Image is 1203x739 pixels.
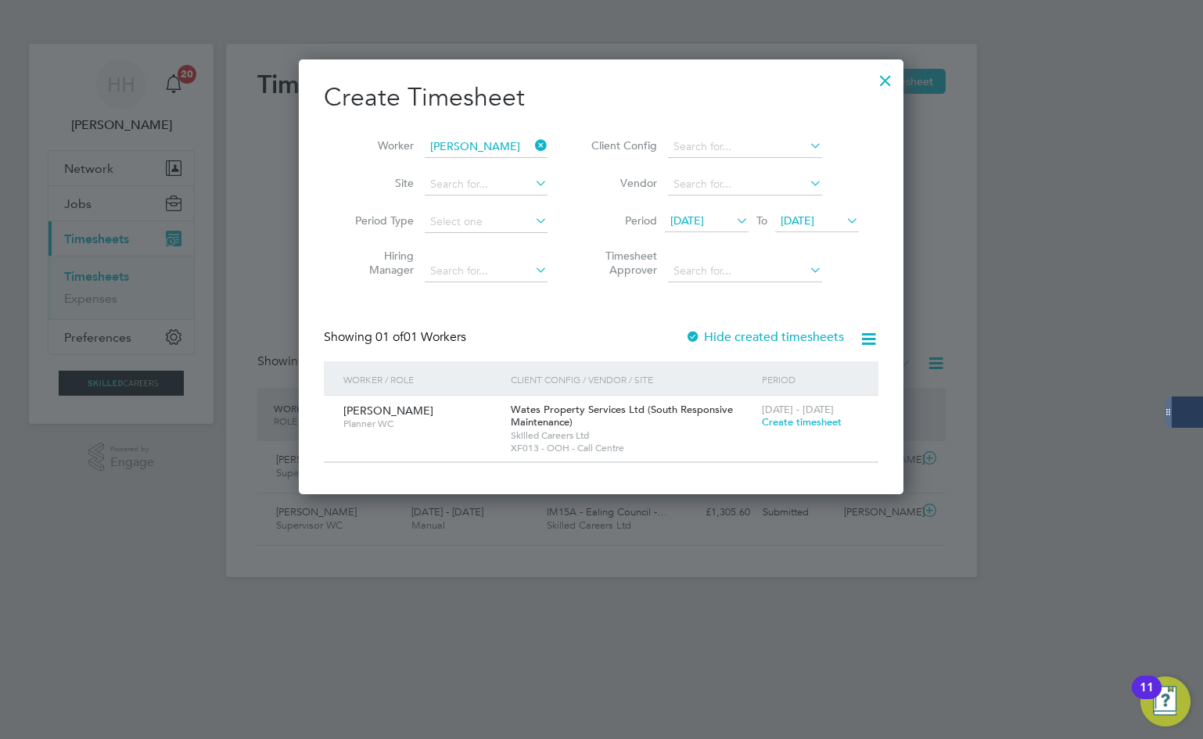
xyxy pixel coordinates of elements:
span: 01 of [375,329,404,345]
div: 11 [1140,687,1154,708]
div: Worker / Role [339,361,507,397]
label: Period Type [343,213,414,228]
label: Hide created timesheets [685,329,844,345]
span: Planner WC [343,418,499,430]
label: Period [587,213,657,228]
label: Vendor [587,176,657,190]
span: Create timesheet [762,415,842,429]
input: Search for... [668,136,822,158]
span: 01 Workers [375,329,466,345]
span: Wates Property Services Ltd (South Responsive Maintenance) [511,403,733,429]
div: Client Config / Vendor / Site [507,361,758,397]
label: Client Config [587,138,657,152]
input: Search for... [425,260,548,282]
label: Hiring Manager [343,249,414,277]
input: Search for... [668,174,822,196]
input: Search for... [668,260,822,282]
span: [DATE] [781,213,814,228]
span: Skilled Careers Ltd [511,429,754,442]
h2: Create Timesheet [324,81,878,114]
span: [DATE] - [DATE] [762,403,834,416]
span: XF013 - OOH - Call Centre [511,442,754,454]
span: [PERSON_NAME] [343,404,433,418]
input: Select one [425,211,548,233]
label: Worker [343,138,414,152]
label: Timesheet Approver [587,249,657,277]
input: Search for... [425,174,548,196]
label: Site [343,176,414,190]
div: Period [758,361,863,397]
span: [DATE] [670,213,704,228]
span: To [752,210,772,231]
div: Showing [324,329,469,346]
button: Open Resource Center, 11 new notifications [1140,676,1190,726]
input: Search for... [425,136,548,158]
